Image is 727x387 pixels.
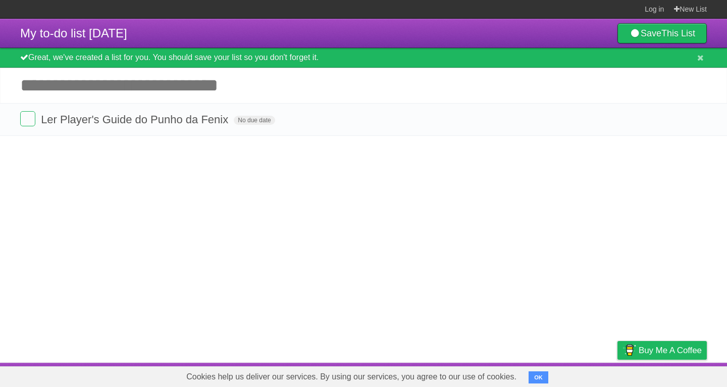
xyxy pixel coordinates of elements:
a: Suggest a feature [643,365,707,384]
a: Developers [516,365,557,384]
img: Buy me a coffee [622,342,636,359]
button: OK [529,371,548,383]
span: Cookies help us deliver our services. By using our services, you agree to our use of cookies. [176,367,527,387]
b: This List [661,28,695,38]
span: Ler Player's Guide do Punho da Fenix [41,113,231,126]
a: Terms [570,365,592,384]
a: Privacy [604,365,631,384]
span: Buy me a coffee [639,342,702,359]
label: Done [20,111,35,126]
a: About [483,365,504,384]
span: My to-do list [DATE] [20,26,127,40]
a: Buy me a coffee [617,341,707,360]
span: No due date [234,116,275,125]
a: SaveThis List [617,23,707,43]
